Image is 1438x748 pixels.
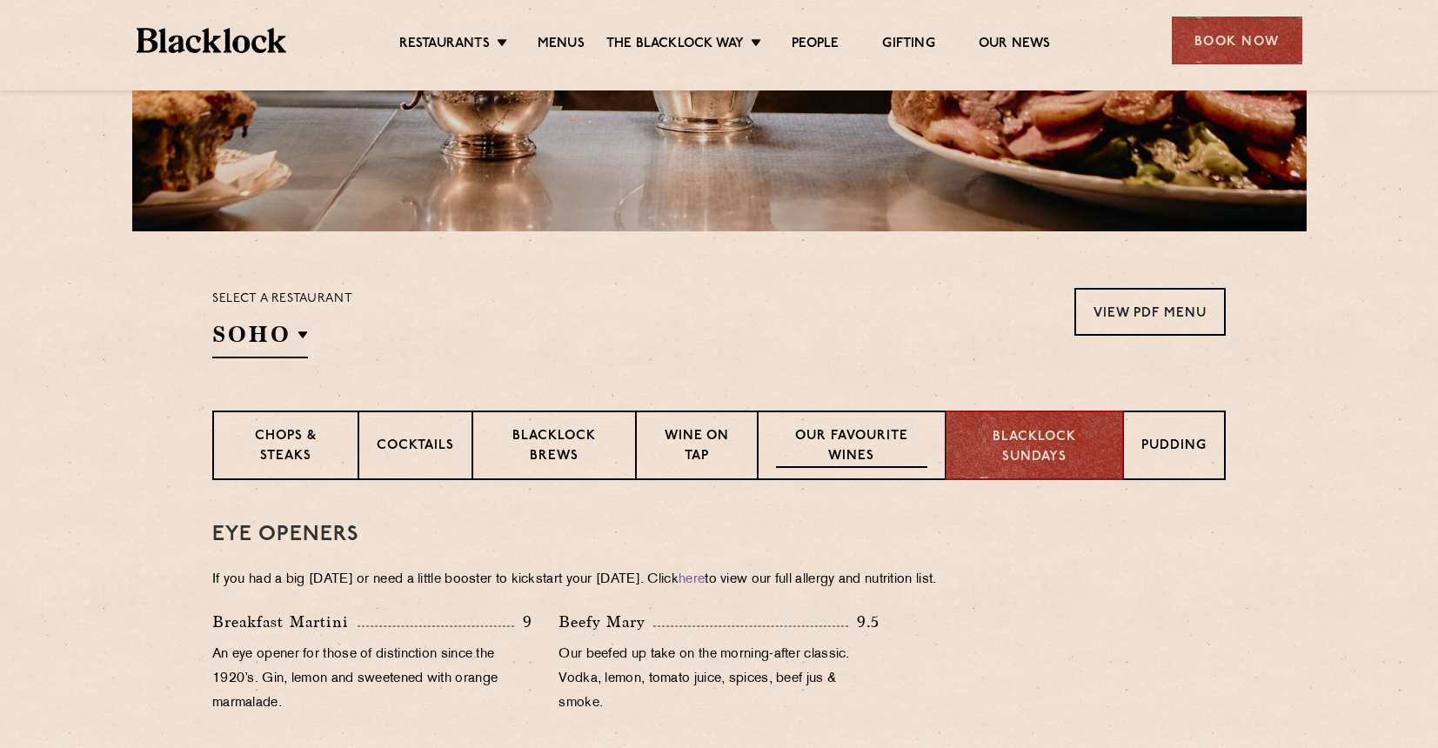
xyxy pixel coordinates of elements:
p: Chops & Steaks [231,427,340,468]
img: BL_Textured_Logo-footer-cropped.svg [137,28,287,53]
p: Select a restaurant [212,288,352,311]
a: Restaurants [399,36,490,55]
a: here [679,573,705,586]
p: Our favourite wines [776,427,926,468]
p: Blacklock Sundays [964,428,1105,467]
a: People [792,36,839,55]
p: Breakfast Martini [212,610,358,634]
div: Book Now [1172,17,1302,64]
p: Blacklock Brews [491,427,618,468]
p: 9 [514,611,532,633]
a: The Blacklock Way [606,36,744,55]
p: Cocktails [377,437,454,458]
h3: Eye openers [212,524,1226,546]
a: Our News [979,36,1051,55]
p: Beefy Mary [558,610,653,634]
a: Gifting [882,36,934,55]
h2: SOHO [212,319,308,358]
p: Pudding [1141,437,1207,458]
p: 9.5 [848,611,880,633]
p: If you had a big [DATE] or need a little booster to kickstart your [DATE]. Click to view our full... [212,568,1226,592]
p: An eye opener for those of distinction since the 1920’s. Gin, lemon and sweetened with orange mar... [212,643,532,716]
a: Menus [538,36,585,55]
a: View PDF Menu [1074,288,1226,336]
p: Our beefed up take on the morning-after classic. Vodka, lemon, tomato juice, spices, beef jus & s... [558,643,879,716]
p: Wine on Tap [654,427,739,468]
